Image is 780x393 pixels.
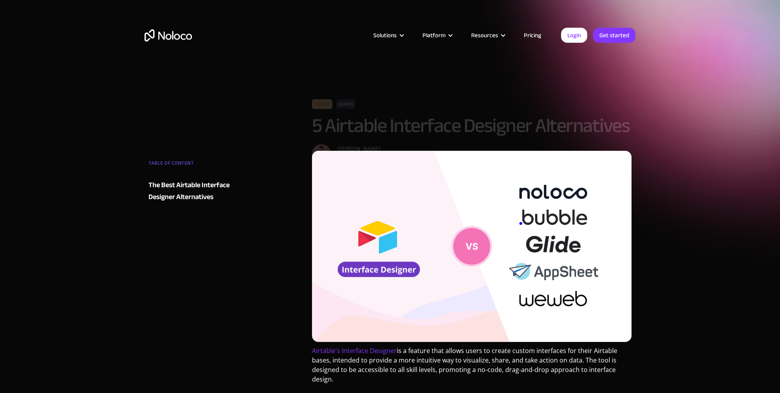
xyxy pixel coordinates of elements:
[153,207,244,219] a: WeWeb
[153,206,169,218] div: Glide
[312,115,632,136] h1: 5 Airtable Interface Designer Alternatives
[514,30,551,40] a: Pricing
[148,157,244,173] div: TABLE OF CONTENT
[471,30,498,40] div: Resources
[373,30,397,40] div: Solutions
[153,204,175,216] div: Bubble
[593,28,635,43] a: Get started
[153,203,244,215] a: Noloco‍
[312,99,332,109] div: Tools
[422,30,445,40] div: Platform
[312,346,397,355] a: Airtable's Interface Designer
[337,144,411,154] div: [PERSON_NAME]
[363,30,413,40] div: Solutions
[337,99,356,109] div: [DATE]
[153,204,244,216] a: Bubble
[153,209,244,220] a: AppSheet
[312,346,632,390] p: is a feature that allows users to create custom interfaces for their Airtable bases, intended to ...
[153,209,185,220] div: AppSheet
[148,179,244,203] a: The Best Airtable Interface Designer Alternatives
[153,203,175,215] div: Noloco‍
[461,30,514,40] div: Resources
[153,207,176,219] div: WeWeb
[413,30,461,40] div: Platform
[145,29,192,42] a: home
[153,206,244,218] a: Glide
[561,28,587,43] a: Login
